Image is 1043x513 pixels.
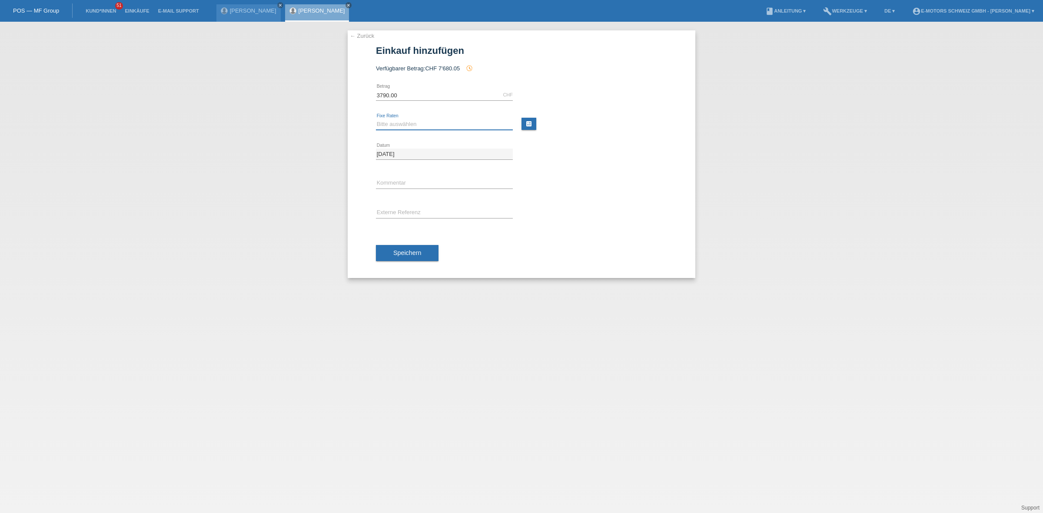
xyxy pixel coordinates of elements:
span: Seit der Autorisierung wurde ein Einkauf hinzugefügt, welcher eine zukünftige Autorisierung und d... [462,65,473,72]
span: 51 [115,2,123,10]
a: Support [1021,505,1040,511]
button: Speichern [376,245,438,261]
a: ← Zurück [350,33,374,39]
div: CHF [503,92,513,97]
span: Speichern [393,249,421,256]
a: close [277,2,283,8]
a: DE ▾ [880,8,899,13]
a: calculate [521,118,536,130]
span: CHF 7'680.05 [425,65,460,72]
a: bookAnleitung ▾ [761,8,810,13]
a: close [345,2,352,8]
a: E-Mail Support [154,8,203,13]
a: account_circleE-Motors Schweiz GmbH - [PERSON_NAME] ▾ [908,8,1039,13]
div: Verfügbarer Betrag: [376,65,667,72]
i: close [346,3,351,7]
i: build [823,7,832,16]
a: [PERSON_NAME] [230,7,276,14]
a: buildWerkzeuge ▾ [819,8,871,13]
i: calculate [525,120,532,127]
i: history_toggle_off [466,65,473,72]
a: Einkäufe [120,8,153,13]
i: close [278,3,282,7]
i: account_circle [912,7,921,16]
a: POS — MF Group [13,7,59,14]
i: book [765,7,774,16]
a: Kund*innen [81,8,120,13]
a: [PERSON_NAME] [299,7,345,14]
h1: Einkauf hinzufügen [376,45,667,56]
